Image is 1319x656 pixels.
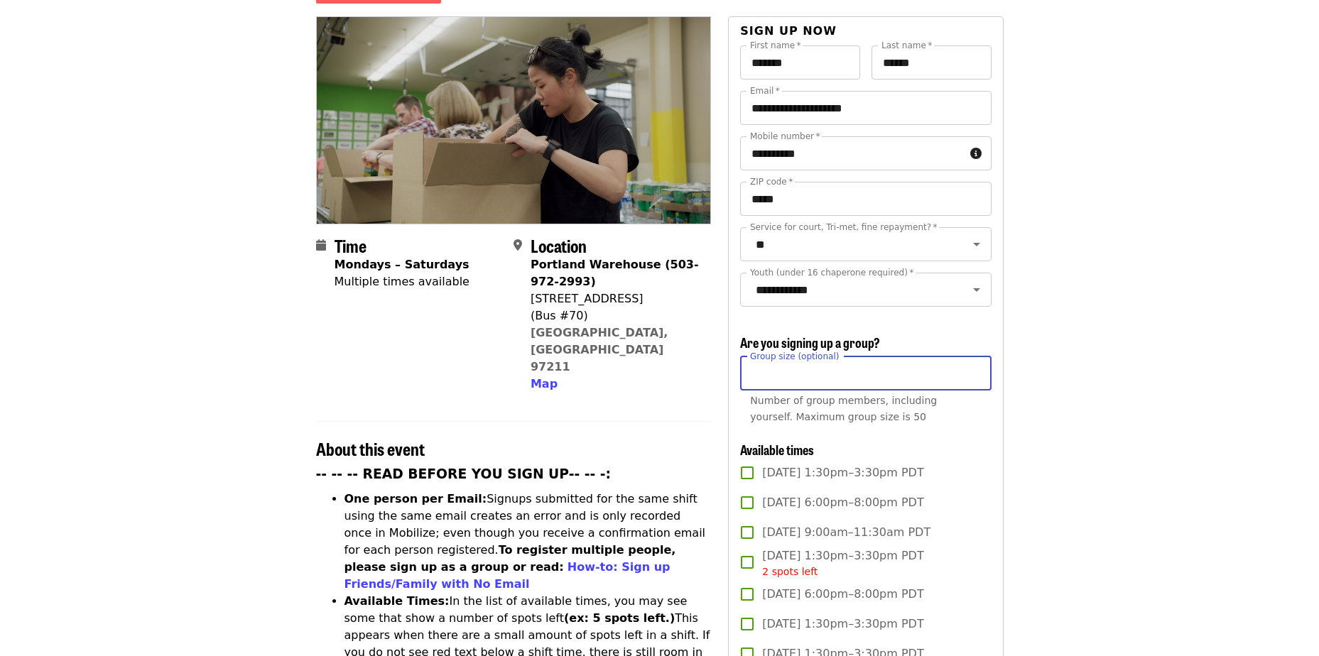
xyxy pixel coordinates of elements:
[531,376,558,393] button: Map
[344,492,487,505] strong: One person per Email:
[531,326,668,373] a: [GEOGRAPHIC_DATA], [GEOGRAPHIC_DATA] 97211
[762,547,923,579] span: [DATE] 1:30pm–3:30pm PDT
[872,45,992,80] input: Last name
[740,182,991,216] input: ZIP code
[531,290,700,307] div: [STREET_ADDRESS]
[335,233,367,258] span: Time
[740,356,991,390] input: [object Object]
[514,239,522,252] i: map-marker-alt icon
[531,307,700,324] div: (Bus #70)
[970,147,982,160] i: circle-info icon
[750,351,839,361] span: Group size (optional)
[740,440,814,459] span: Available times
[762,494,923,511] span: [DATE] 6:00pm–8:00pm PDT
[316,466,612,481] strong: -- -- -- READ BEFORE YOU SIGN UP-- -- -:
[531,233,587,258] span: Location
[881,41,932,50] label: Last name
[317,17,711,223] img: Oct/Nov/Dec - Portland: Repack/Sort (age 8+) organized by Oregon Food Bank
[740,24,837,38] span: Sign up now
[762,524,930,541] span: [DATE] 9:00am–11:30am PDT
[344,491,712,593] li: Signups submitted for the same shift using the same email creates an error and is only recorded o...
[740,136,964,170] input: Mobile number
[750,268,913,277] label: Youth (under 16 chaperone required)
[344,543,676,574] strong: To register multiple people, please sign up as a group or read:
[344,594,450,608] strong: Available Times:
[750,177,793,186] label: ZIP code
[762,616,923,633] span: [DATE] 1:30pm–3:30pm PDT
[967,234,987,254] button: Open
[762,464,923,481] span: [DATE] 1:30pm–3:30pm PDT
[762,566,818,577] span: 2 spots left
[750,395,937,422] span: Number of group members, including yourself. Maximum group size is 50
[762,586,923,603] span: [DATE] 6:00pm–8:00pm PDT
[531,258,699,288] strong: Portland Warehouse (503-972-2993)
[531,377,558,390] span: Map
[967,280,987,300] button: Open
[316,239,326,252] i: calendar icon
[335,258,469,271] strong: Mondays – Saturdays
[750,41,801,50] label: First name
[740,333,880,351] span: Are you signing up a group?
[740,45,860,80] input: First name
[750,87,780,95] label: Email
[335,273,469,290] div: Multiple times available
[564,611,675,625] strong: (ex: 5 spots left.)
[344,560,671,591] a: How-to: Sign up Friends/Family with No Email
[740,91,991,125] input: Email
[750,223,938,231] label: Service for court, Tri-met, fine repayment?
[750,132,820,141] label: Mobile number
[316,436,425,461] span: About this event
